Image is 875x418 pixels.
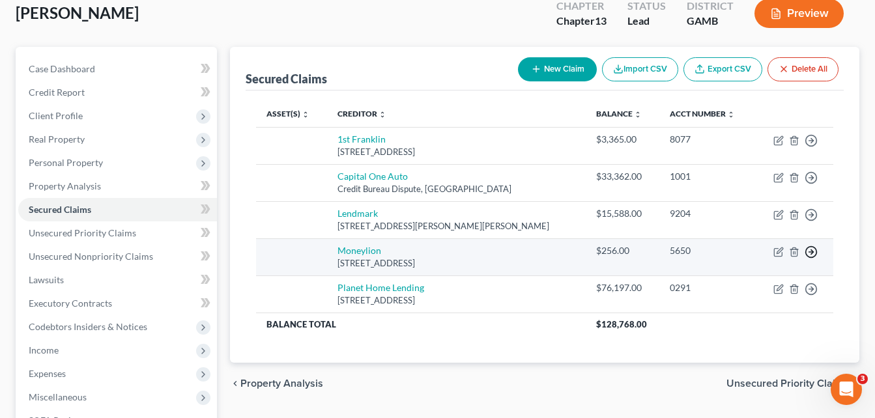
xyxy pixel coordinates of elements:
div: Secured Claims [246,71,327,87]
a: Moneylion [337,245,381,256]
i: unfold_more [379,111,386,118]
span: Property Analysis [29,180,101,191]
div: Credit Bureau Dispute, [GEOGRAPHIC_DATA] [337,183,575,195]
span: Lawsuits [29,274,64,285]
div: $33,362.00 [596,170,649,183]
div: $256.00 [596,244,649,257]
span: Unsecured Nonpriority Claims [29,251,153,262]
span: Personal Property [29,157,103,168]
span: Income [29,344,59,355]
i: unfold_more [302,111,309,118]
div: 8077 [670,133,745,146]
th: Balance Total [256,313,586,336]
div: $76,197.00 [596,281,649,294]
span: Case Dashboard [29,63,95,74]
div: $3,365.00 [596,133,649,146]
a: Unsecured Nonpriority Claims [18,245,217,268]
span: Unsecured Priority Claims [29,227,136,238]
button: New Claim [518,57,597,81]
span: Codebtors Insiders & Notices [29,321,147,332]
a: Balance unfold_more [596,109,642,118]
button: Delete All [767,57,839,81]
a: Asset(s) unfold_more [266,109,309,118]
span: Miscellaneous [29,391,87,402]
span: Client Profile [29,110,83,121]
div: $15,588.00 [596,207,649,220]
span: 3 [857,374,868,384]
button: Import CSV [602,57,678,81]
div: GAMB [687,14,734,29]
div: Lead [627,14,666,29]
div: [STREET_ADDRESS] [337,294,575,307]
a: Capital One Auto [337,171,408,182]
span: Property Analysis [240,378,323,389]
a: 1st Franklin [337,133,386,145]
span: 13 [595,14,607,27]
span: Real Property [29,133,85,145]
i: unfold_more [727,111,735,118]
span: $128,768.00 [596,319,647,329]
a: Property Analysis [18,174,217,198]
i: unfold_more [634,111,642,118]
a: Case Dashboard [18,57,217,81]
a: Lawsuits [18,268,217,292]
a: Executory Contracts [18,292,217,315]
span: Credit Report [29,87,85,98]
span: Expenses [29,368,66,379]
div: [STREET_ADDRESS] [337,146,575,158]
span: Secured Claims [29,204,91,215]
span: Unsecured Priority Claims [726,378,849,389]
a: Export CSV [683,57,762,81]
button: Unsecured Priority Claims chevron_right [726,378,859,389]
div: 0291 [670,281,745,294]
a: Secured Claims [18,198,217,221]
a: Creditor unfold_more [337,109,386,118]
div: [STREET_ADDRESS][PERSON_NAME][PERSON_NAME] [337,220,575,232]
span: Executory Contracts [29,298,112,309]
i: chevron_left [230,378,240,389]
iframe: Intercom live chat [831,374,862,405]
div: 9204 [670,207,745,220]
div: [STREET_ADDRESS] [337,257,575,270]
span: [PERSON_NAME] [16,3,139,22]
div: 1001 [670,170,745,183]
a: Unsecured Priority Claims [18,221,217,245]
button: chevron_left Property Analysis [230,378,323,389]
a: Lendmark [337,208,378,219]
a: Acct Number unfold_more [670,109,735,118]
a: Planet Home Lending [337,282,424,293]
div: Chapter [556,14,607,29]
a: Credit Report [18,81,217,104]
div: 5650 [670,244,745,257]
